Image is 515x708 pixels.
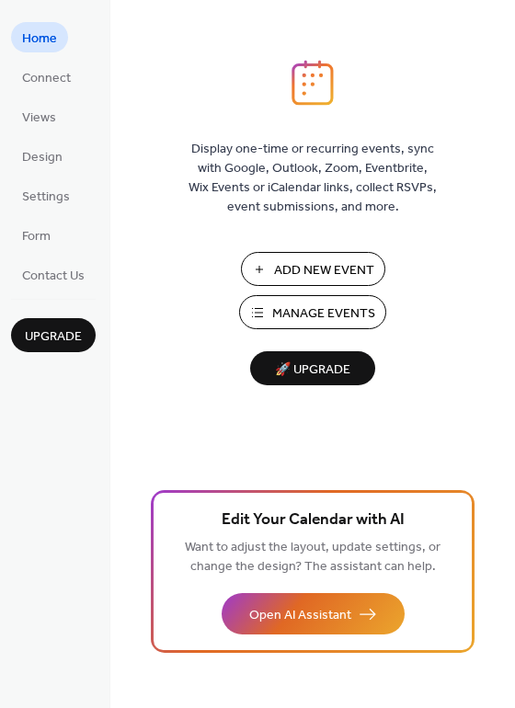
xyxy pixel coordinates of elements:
[239,295,386,329] button: Manage Events
[11,101,67,131] a: Views
[261,358,364,383] span: 🚀 Upgrade
[11,318,96,352] button: Upgrade
[11,259,96,290] a: Contact Us
[249,606,351,625] span: Open AI Assistant
[22,267,85,286] span: Contact Us
[250,351,375,385] button: 🚀 Upgrade
[241,252,385,286] button: Add New Event
[11,62,82,92] a: Connect
[189,140,437,217] span: Display one-time or recurring events, sync with Google, Outlook, Zoom, Eventbrite, Wix Events or ...
[11,180,81,211] a: Settings
[11,220,62,250] a: Form
[222,508,405,533] span: Edit Your Calendar with AI
[22,148,63,167] span: Design
[185,535,441,579] span: Want to adjust the layout, update settings, or change the design? The assistant can help.
[11,141,74,171] a: Design
[292,60,334,106] img: logo_icon.svg
[22,188,70,207] span: Settings
[22,108,56,128] span: Views
[272,304,375,324] span: Manage Events
[25,327,82,347] span: Upgrade
[22,69,71,88] span: Connect
[222,593,405,634] button: Open AI Assistant
[22,29,57,49] span: Home
[11,22,68,52] a: Home
[274,261,374,280] span: Add New Event
[22,227,51,246] span: Form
